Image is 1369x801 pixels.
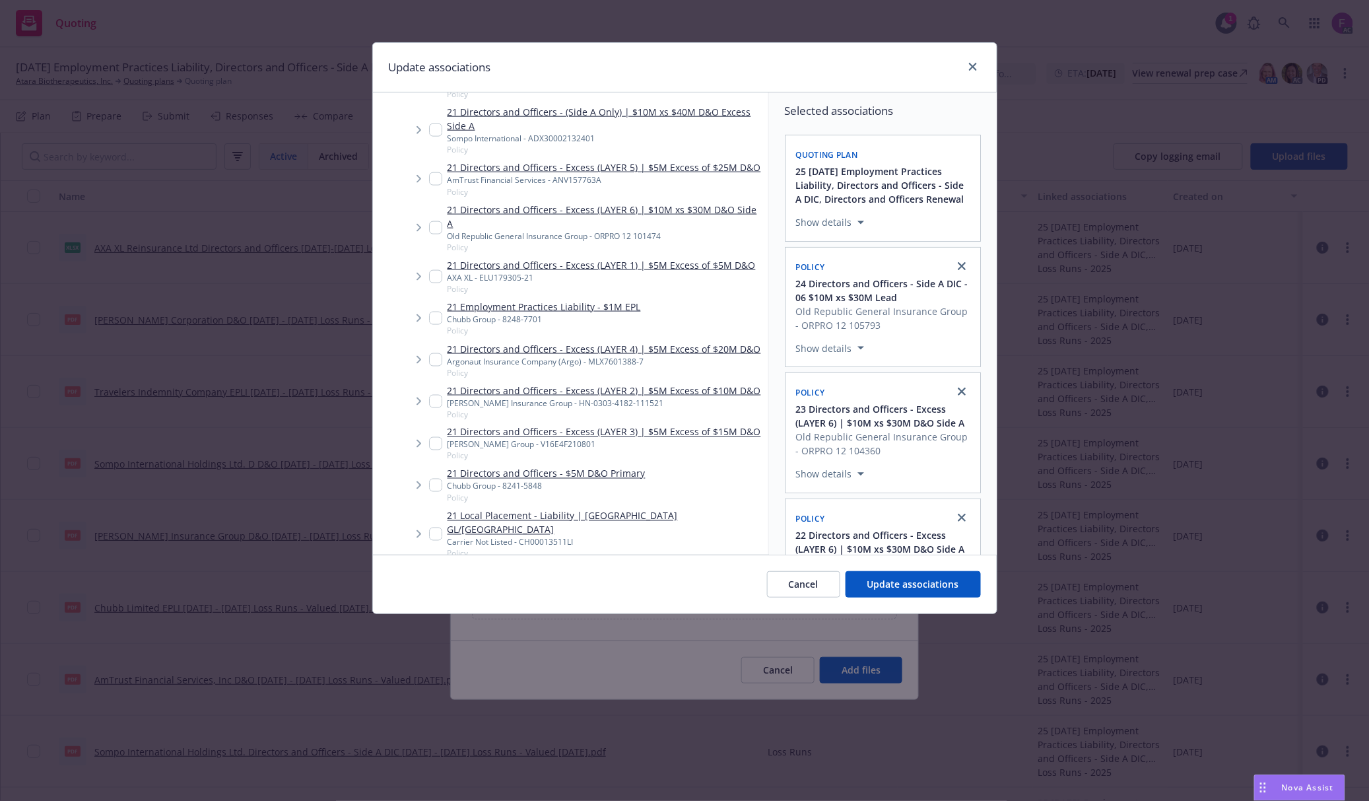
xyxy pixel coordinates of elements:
a: 21 Directors and Officers - (Side A Only) | $10M xs $40M D&O Excess Side A [448,105,763,133]
span: Policy [796,261,825,273]
a: 21 Directors and Officers - Excess (LAYER 4) | $5M Excess of $20M D&O [448,342,761,356]
span: Policy [448,325,641,336]
div: Drag to move [1255,775,1271,800]
div: Chubb Group - 8241-5848 [448,481,646,492]
a: close [965,59,981,75]
button: Show details [791,215,869,230]
span: Old Republic General Insurance Group - ORPRO 12 105793 [796,304,972,332]
span: Quoting plan [796,149,858,160]
a: 21 Directors and Officers - $5M D&O Primary [448,467,646,481]
div: AXA XL - ELU179305-21 [448,272,756,283]
a: 21 Employment Practices Liability - $1M EPL [448,300,641,314]
div: Sompo International - ADX30002132401 [448,133,763,144]
div: [PERSON_NAME] Group - V16E4F210801 [448,439,761,450]
div: [PERSON_NAME] Insurance Group - HN-0303-4182-111521 [448,398,761,409]
span: Policy [448,88,602,100]
button: 24 Directors and Officers - Side A DIC - 06 $10M xs $30M Lead [796,277,972,304]
div: Carrier Not Listed - CH00013511LI [448,537,763,548]
span: Policy [448,367,761,378]
a: 21 Local Placement - Liability | [GEOGRAPHIC_DATA] GL/[GEOGRAPHIC_DATA] [448,509,763,537]
div: Old Republic General Insurance Group - ORPRO 12 101474 [448,230,763,242]
button: Show details [791,466,869,482]
span: Policy [448,409,761,420]
span: Nova Assist [1282,782,1334,793]
span: Policy [796,513,825,524]
span: Selected associations [785,103,981,119]
div: Argonaut Insurance Company (Argo) - MLX7601388-7 [448,356,761,367]
span: Policy [448,144,763,155]
a: close [954,510,970,526]
span: Policy [796,387,825,398]
span: Policy [448,283,756,295]
div: AmTrust Financial Services - ANV157763A [448,174,761,186]
span: Cancel [789,578,818,590]
a: 21 Directors and Officers - Excess (LAYER 1) | $5M Excess of $5M D&O [448,258,756,272]
a: 21 Directors and Officers - Excess (LAYER 6) | $10M xs $30M D&O Side A [448,203,763,230]
span: Old Republic General Insurance Group - ORPRO 12 104360 [796,430,972,458]
a: 21 Directors and Officers - Excess (LAYER 3) | $5M Excess of $15M D&O [448,425,761,439]
button: Update associations [846,571,981,598]
a: close [954,384,970,400]
span: Policy [448,186,761,197]
span: Policy [448,548,763,559]
button: 22 Directors and Officers - Excess (LAYER 6) | $10M xs $30M D&O Side A [796,528,972,556]
button: Show details [791,340,869,356]
button: 23 Directors and Officers - Excess (LAYER 6) | $10M xs $30M D&O Side A [796,402,972,430]
button: Nova Assist [1254,775,1345,801]
h1: Update associations [389,59,491,76]
button: 25 [DATE] Employment Practices Liability, Directors and Officers - Side A DIC, Directors and Offi... [796,164,972,206]
a: 21 Directors and Officers - Excess (LAYER 2) | $5M Excess of $10M D&O [448,384,761,398]
span: Policy [448,242,763,253]
div: Chubb Group - 8248-7701 [448,314,641,325]
a: close [954,258,970,274]
button: Cancel [767,571,840,598]
span: Policy [448,493,646,504]
span: Update associations [867,578,959,590]
a: 21 Directors and Officers - Excess (LAYER 5) | $5M Excess of $25M D&O [448,160,761,174]
span: Policy [448,450,761,462]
